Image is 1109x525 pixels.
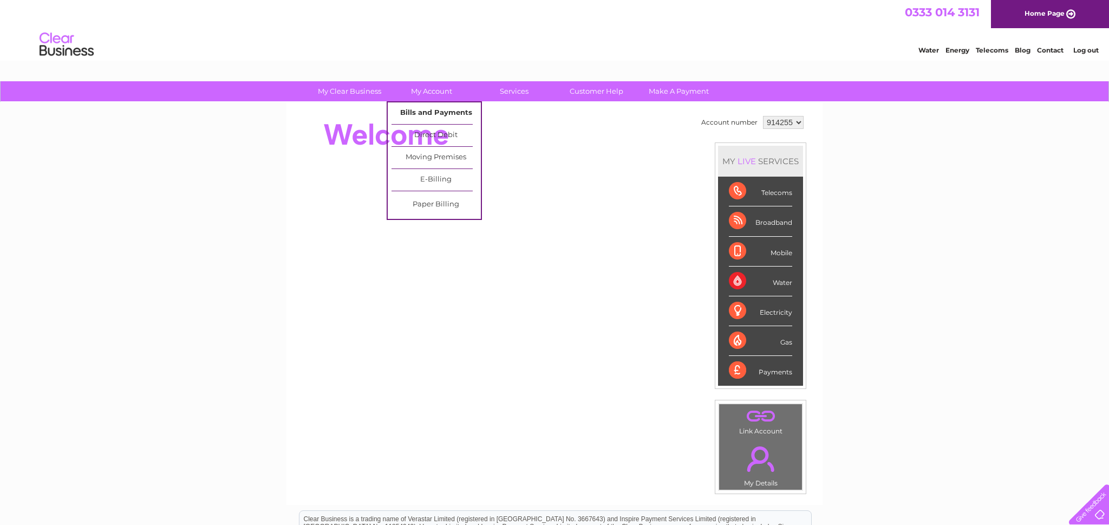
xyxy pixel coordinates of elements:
[39,28,94,61] img: logo.png
[392,169,481,191] a: E-Billing
[945,46,969,54] a: Energy
[1073,46,1099,54] a: Log out
[729,356,792,385] div: Payments
[722,440,799,478] a: .
[719,437,803,490] td: My Details
[299,6,811,53] div: Clear Business is a trading name of Verastar Limited (registered in [GEOGRAPHIC_DATA] No. 3667643...
[387,81,477,101] a: My Account
[392,147,481,168] a: Moving Premises
[729,326,792,356] div: Gas
[729,296,792,326] div: Electricity
[1015,46,1030,54] a: Blog
[905,5,980,19] a: 0333 014 3131
[392,194,481,216] a: Paper Billing
[718,146,803,177] div: MY SERVICES
[1037,46,1064,54] a: Contact
[729,206,792,236] div: Broadband
[735,156,758,166] div: LIVE
[634,81,723,101] a: Make A Payment
[722,407,799,426] a: .
[729,267,792,296] div: Water
[469,81,559,101] a: Services
[392,102,481,124] a: Bills and Payments
[699,113,760,132] td: Account number
[719,404,803,438] td: Link Account
[305,81,394,101] a: My Clear Business
[976,46,1008,54] a: Telecoms
[552,81,641,101] a: Customer Help
[392,125,481,146] a: Direct Debit
[918,46,939,54] a: Water
[729,237,792,267] div: Mobile
[729,177,792,206] div: Telecoms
